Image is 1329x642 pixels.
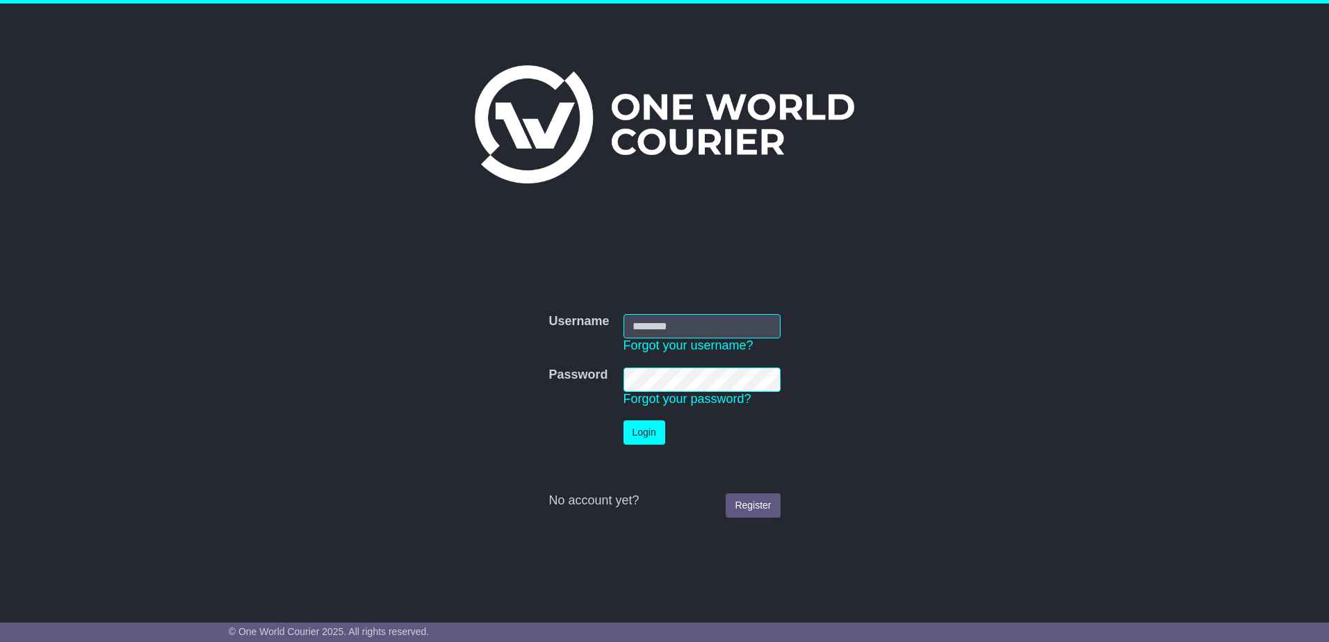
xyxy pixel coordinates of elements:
label: Username [548,314,609,329]
button: Login [623,420,665,445]
div: No account yet? [548,493,780,509]
img: One World [475,65,854,183]
label: Password [548,368,608,383]
a: Register [726,493,780,518]
span: © One World Courier 2025. All rights reserved. [229,626,430,637]
a: Forgot your username? [623,338,753,352]
a: Forgot your password? [623,392,751,406]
